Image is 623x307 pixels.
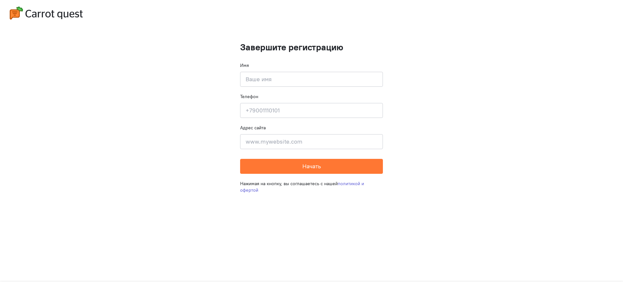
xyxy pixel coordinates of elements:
input: Ваше имя [240,72,383,87]
img: carrot-quest-logo.svg [10,6,83,19]
input: www.mywebsite.com [240,134,383,149]
span: Начать [302,162,321,170]
label: Телефон [240,93,258,100]
input: +79001110101 [240,103,383,118]
h1: Завершите регистрацию [240,42,383,52]
a: политикой и офертой [240,181,364,193]
button: Начать [240,159,383,174]
label: Имя [240,62,249,69]
div: Нажимая на кнопку, вы соглашаетесь с нашей [240,174,383,200]
label: Адрес сайта [240,124,266,131]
